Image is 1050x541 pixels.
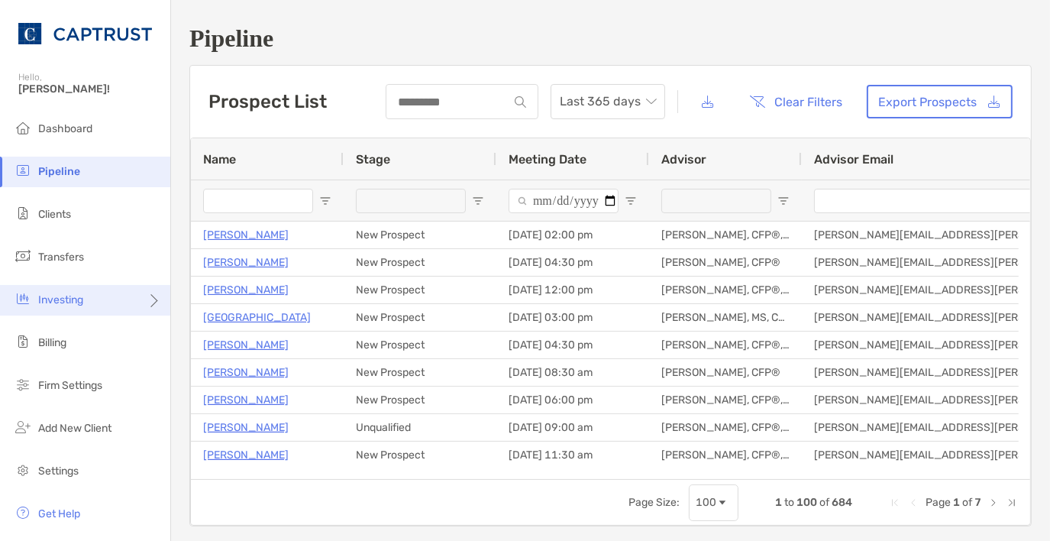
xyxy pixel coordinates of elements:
a: [PERSON_NAME] [203,445,289,465]
span: of [819,496,829,509]
div: [DATE] 04:30 pm [496,332,649,358]
span: Page [926,496,951,509]
span: Name [203,152,236,167]
div: [PERSON_NAME], CFP®, CPWA® [649,222,802,248]
img: CAPTRUST Logo [18,6,152,61]
div: New Prospect [344,332,496,358]
div: [PERSON_NAME], CFP®, CDFA® [649,332,802,358]
h3: Prospect List [208,91,327,112]
span: [PERSON_NAME]! [18,83,161,96]
img: input icon [515,96,526,108]
span: Clients [38,208,71,221]
div: 100 [696,496,716,509]
span: 684 [832,496,852,509]
div: [DATE] 04:30 pm [496,249,649,276]
input: Name Filter Input [203,189,313,213]
img: dashboard icon [14,118,32,137]
span: Billing [38,336,66,349]
div: [DATE] 09:00 am [496,414,649,441]
span: Advisor [661,152,706,167]
div: Previous Page [907,497,919,509]
img: add_new_client icon [14,418,32,436]
span: Investing [38,293,83,306]
div: New Prospect [344,304,496,331]
a: [PERSON_NAME] [203,253,289,272]
div: [DATE] 11:30 am [496,442,649,468]
img: pipeline icon [14,161,32,180]
div: First Page [889,497,901,509]
div: [PERSON_NAME], MS, CFP® [649,304,802,331]
a: [PERSON_NAME] [203,335,289,355]
div: [PERSON_NAME], CFP®, CHFC® [649,442,802,468]
span: Dashboard [38,122,92,135]
span: Transfers [38,251,84,264]
a: [GEOGRAPHIC_DATA] [203,308,311,327]
div: [DATE] 02:00 pm [496,222,649,248]
div: New Prospect [344,442,496,468]
button: Open Filter Menu [777,195,790,207]
img: get-help icon [14,504,32,522]
span: to [784,496,794,509]
div: [DATE] 03:00 pm [496,304,649,331]
img: investing icon [14,290,32,308]
button: Clear Filters [738,85,855,118]
span: Last 365 days [560,85,656,118]
div: [PERSON_NAME], CFP®, CLU® [649,277,802,303]
span: Settings [38,465,79,478]
span: 1 [775,496,782,509]
h1: Pipeline [189,24,1032,53]
img: clients icon [14,204,32,222]
a: [PERSON_NAME] [203,363,289,382]
a: [PERSON_NAME] [203,390,289,410]
button: Open Filter Menu [472,195,484,207]
div: [DATE] 12:00 pm [496,277,649,303]
span: Stage [356,152,390,167]
img: firm-settings icon [14,375,32,394]
a: [PERSON_NAME] [203,225,289,245]
div: Page Size: [628,496,680,509]
span: Meeting Date [509,152,586,167]
span: of [962,496,972,509]
a: Export Prospects [867,85,1013,118]
div: New Prospect [344,387,496,413]
button: Open Filter Menu [625,195,637,207]
img: settings icon [14,461,32,479]
div: New Prospect [344,249,496,276]
div: New Prospect [344,222,496,248]
img: billing icon [14,332,32,351]
span: Add New Client [38,422,111,435]
input: Meeting Date Filter Input [509,189,619,213]
span: Advisor Email [814,152,893,167]
div: [PERSON_NAME], CFP®, CDFA® [649,387,802,413]
div: Next Page [987,497,1000,509]
span: 100 [796,496,817,509]
span: Get Help [38,507,80,520]
div: [DATE] 08:30 am [496,359,649,386]
div: Last Page [1006,497,1018,509]
button: Open Filter Menu [319,195,331,207]
img: transfers icon [14,247,32,265]
div: [PERSON_NAME], CFP®, CHFC® [649,414,802,441]
div: Unqualified [344,414,496,441]
span: 1 [953,496,960,509]
span: Pipeline [38,165,80,178]
div: [PERSON_NAME], CFP® [649,359,802,386]
div: New Prospect [344,359,496,386]
div: [DATE] 06:00 pm [496,387,649,413]
div: Page Size [689,484,738,521]
a: [PERSON_NAME] [203,418,289,437]
div: [PERSON_NAME], CFP® [649,249,802,276]
div: New Prospect [344,277,496,303]
a: [PERSON_NAME] [203,280,289,300]
span: 7 [974,496,981,509]
span: Firm Settings [38,379,102,392]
